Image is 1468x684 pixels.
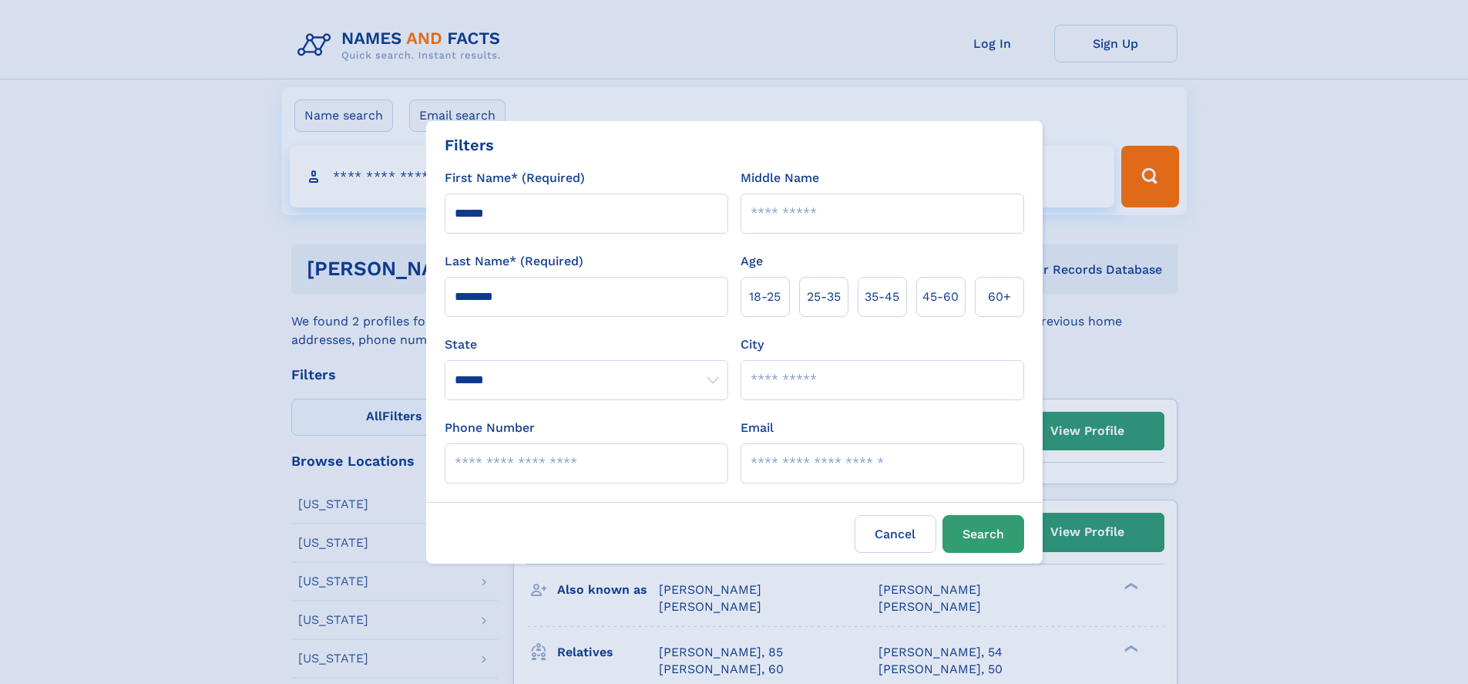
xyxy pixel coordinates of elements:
label: Age [741,252,763,271]
span: 18‑25 [749,288,781,306]
span: 45‑60 [922,288,959,306]
span: 35‑45 [865,288,899,306]
label: City [741,335,764,354]
span: 60+ [988,288,1011,306]
label: Last Name* (Required) [445,252,583,271]
label: Phone Number [445,419,535,437]
button: Search [942,515,1024,553]
label: First Name* (Required) [445,169,585,187]
label: State [445,335,728,354]
label: Email [741,419,774,437]
span: 25‑35 [807,288,841,306]
label: Middle Name [741,169,819,187]
label: Cancel [855,515,936,553]
div: Filters [445,133,494,157]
